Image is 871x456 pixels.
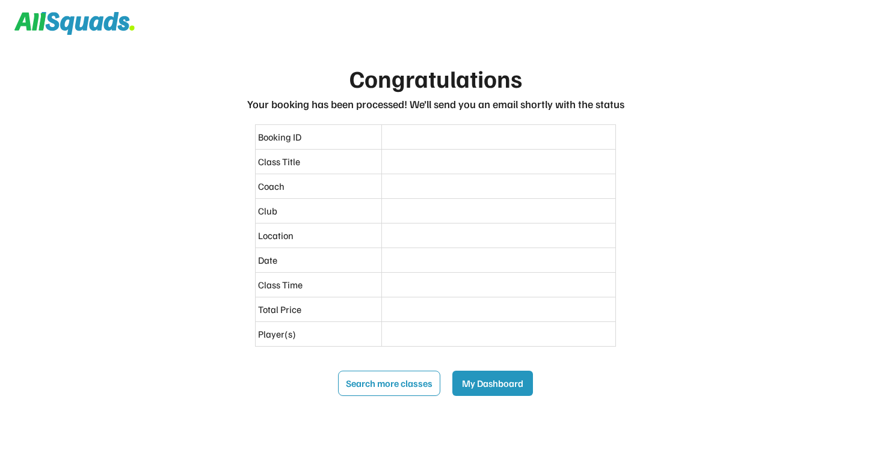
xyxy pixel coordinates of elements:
[258,253,379,267] div: Date
[258,154,379,169] div: Class Title
[258,204,379,218] div: Club
[349,60,522,96] div: Congratulations
[338,371,440,396] button: Search more classes
[258,228,379,243] div: Location
[258,327,379,341] div: Player(s)
[258,302,379,317] div: Total Price
[258,179,379,193] div: Coach
[452,371,533,396] button: My Dashboard
[14,12,135,35] img: Squad%20Logo.svg
[247,96,624,112] div: Your booking has been processed! We’ll send you an email shortly with the status
[258,278,379,292] div: Class Time
[258,130,379,144] div: Booking ID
